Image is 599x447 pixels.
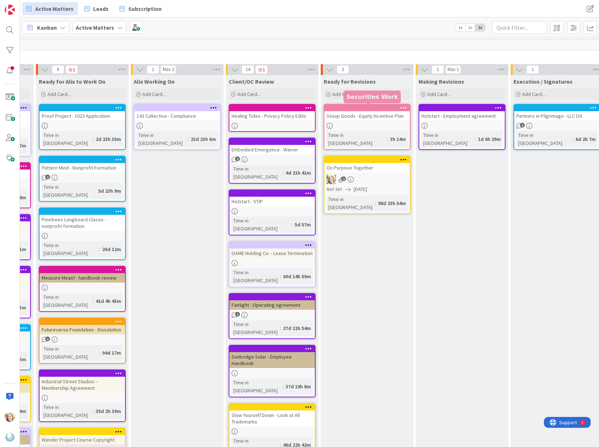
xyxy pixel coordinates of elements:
[522,91,545,97] span: Add Card...
[99,349,100,357] span: :
[39,266,126,312] a: Measure Meant - handbook reviewTime in [GEOGRAPHIC_DATA]:41d 4h 43m
[284,383,313,390] div: 37d 19h 8m
[229,111,315,121] div: Healing Tides - Privacy Policy Edits
[47,91,71,97] span: Add Card...
[39,325,125,334] div: Futureverse Foundation - Dissolution
[163,68,174,71] div: Max 2
[388,135,408,143] div: 3h 14m
[324,105,410,121] div: Stoop Goods - Equity Incentive Plan
[283,169,284,177] span: :
[93,135,94,143] span: :
[281,324,313,332] div: 27d 22h 54m
[39,111,125,121] div: Proof Project - 1023 Application
[134,111,220,121] div: 143 Collective - Compliance
[476,135,503,143] div: 1d 6h 29m
[42,183,95,199] div: Time in [GEOGRAPHIC_DATA]
[229,197,315,206] div: Hotstart - STIP
[15,1,33,10] span: Support
[237,91,261,97] span: Add Card...
[39,156,125,172] div: Pattern Mind - Nonprofit Formation
[39,377,125,393] div: Industrial Street Studios - Membership Agreement
[421,131,475,147] div: Time in [GEOGRAPHIC_DATA]
[324,175,410,184] div: AD
[80,2,113,15] a: Leads
[94,407,123,415] div: 35d 2h 39m
[5,5,15,15] img: Visit kanbanzone.com
[324,163,410,172] div: On Purpose Together
[94,297,123,305] div: 41d 4h 43m
[95,187,96,195] span: :
[229,78,274,85] span: Client/OC Review
[229,345,316,397] a: Sunbridge Solar - Employee HandbookTime in [GEOGRAPHIC_DATA]:37d 19h 8m
[229,300,315,310] div: Fairlight - Operating Agreement
[324,111,410,121] div: Stoop Goods - Equity Incentive Plan
[229,352,315,368] div: Sunbridge Solar - Employee Handbook
[520,123,525,128] span: 1
[324,156,411,214] a: On Purpose TogetherADNot Set[DATE]Time in [GEOGRAPHIC_DATA]:98d 23h 54m
[492,21,547,34] input: Quick Filter...
[354,185,367,193] span: [DATE]
[45,337,50,341] span: 1
[66,65,78,74] span: 1
[42,345,99,361] div: Time in [GEOGRAPHIC_DATA]
[229,105,315,121] div: Healing Tides - Privacy Policy Edits
[341,176,346,181] span: 2
[326,195,375,211] div: Time in [GEOGRAPHIC_DATA]
[39,318,125,334] div: Futureverse Foundation - Dissolution
[39,267,125,283] div: Measure Meant - handbook review
[39,104,126,150] a: Proof Project - 1023 ApplicationTime in [GEOGRAPHIC_DATA]:2d 23h 35m
[292,221,293,229] span: :
[137,131,188,147] div: Time in [GEOGRAPHIC_DATA]
[39,435,125,444] div: Wander Project Course Copyright
[427,91,450,97] span: Add Card...
[232,165,283,181] div: Time in [GEOGRAPHIC_DATA]
[38,3,39,9] div: 1
[516,131,573,147] div: Time in [GEOGRAPHIC_DATA]
[281,272,313,280] div: 60d 14h 59m
[52,65,64,74] span: 6
[232,268,280,284] div: Time in [GEOGRAPHIC_DATA]
[229,346,315,368] div: Sunbridge Solar - Employee Handbook
[284,169,313,177] div: 4d 21h 41m
[242,65,254,74] span: 14
[100,349,123,357] div: 94d 17m
[280,272,281,280] span: :
[232,217,292,233] div: Time in [GEOGRAPHIC_DATA]
[229,190,315,206] div: Hotstart - STIP
[326,186,342,192] i: Not Set
[99,245,100,253] span: :
[229,145,315,154] div: Embodied Emergence - Waiver
[42,403,93,419] div: Time in [GEOGRAPHIC_DATA]
[39,208,126,260] a: Pinetrees Longboard Classic - nonprofit formationTime in [GEOGRAPHIC_DATA]:26d 12m
[419,104,506,150] a: Hotstart - Employment agreementTime in [GEOGRAPHIC_DATA]:1d 6h 29m
[337,65,349,74] span: 2
[229,242,315,258] div: OAME Holding Co. - Lease Termination
[39,273,125,283] div: Measure Meant - handbook review
[115,2,166,15] a: Subscription
[324,78,376,85] span: Ready for Revisions
[94,135,123,143] div: 2d 23h 35m
[419,78,464,85] span: Making Revisions
[375,199,376,207] span: :
[45,175,50,179] span: 1
[39,369,126,422] a: Industrial Street Studios - Membership AgreementTime in [GEOGRAPHIC_DATA]:35d 2h 39m
[37,23,57,32] span: Kanban
[96,187,123,195] div: 5d 23h 9m
[100,245,123,253] div: 26d 12m
[5,432,15,442] img: avatar
[456,24,465,31] span: 1x
[475,24,485,31] span: 3x
[134,78,175,85] span: Alix Working On
[326,131,387,147] div: Time in [GEOGRAPHIC_DATA]
[235,312,240,317] span: 1
[39,208,125,231] div: Pinetrees Longboard Classic - nonprofit formation
[324,104,411,150] a: Stoop Goods - Equity Incentive PlanTime in [GEOGRAPHIC_DATA]:3h 14m
[293,221,313,229] div: 5d 57m
[513,78,573,85] span: Execution / Signatures
[465,24,475,31] span: 2x
[419,105,505,121] div: Hotstart - Employment agreement
[39,156,126,202] a: Pattern Mind - Nonprofit FormationTime in [GEOGRAPHIC_DATA]:5d 23h 9m
[35,4,74,13] span: Active Matters
[39,163,125,172] div: Pattern Mind - Nonprofit Formation
[235,156,240,161] span: 2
